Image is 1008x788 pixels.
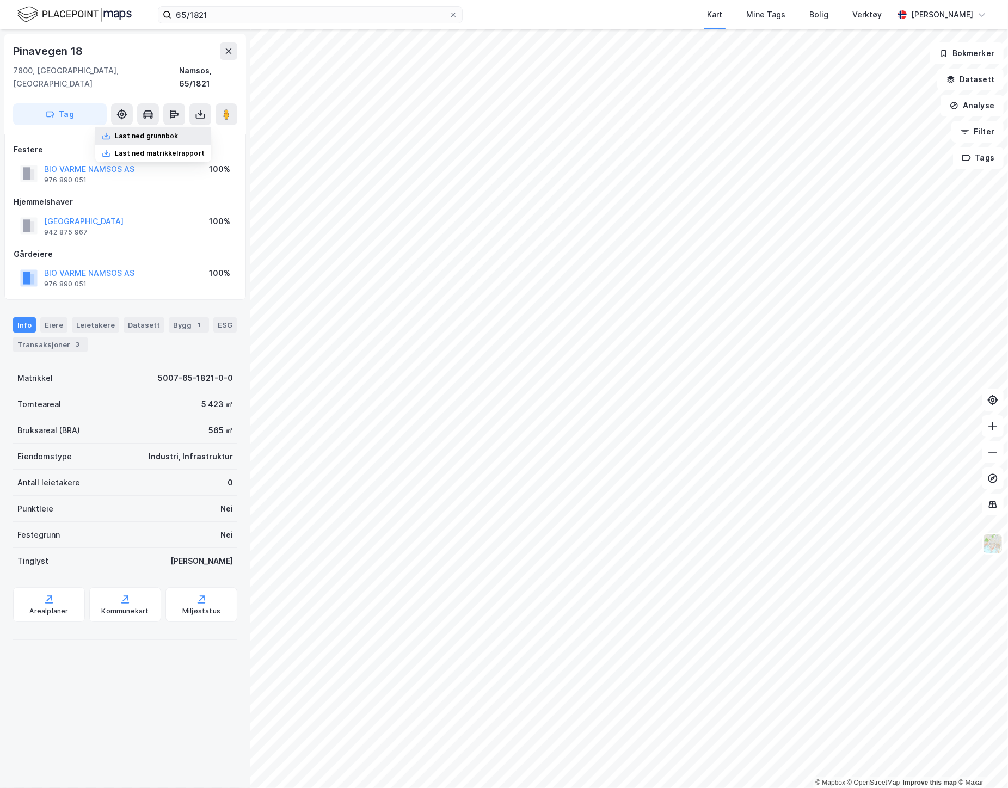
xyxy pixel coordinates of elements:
div: Bruksareal (BRA) [17,424,80,437]
a: OpenStreetMap [847,779,900,786]
div: Last ned grunnbok [115,132,178,140]
div: Info [13,317,36,333]
div: Last ned matrikkelrapport [115,149,205,158]
button: Tags [953,147,1004,169]
div: ESG [213,317,237,333]
div: Transaksjoner [13,337,88,352]
div: 100% [209,163,230,176]
div: [PERSON_NAME] [170,555,233,568]
div: Hjemmelshaver [14,195,237,208]
iframe: Chat Widget [954,736,1008,788]
div: Pinavegen 18 [13,42,85,60]
div: Industri, Infrastruktur [149,450,233,463]
button: Filter [951,121,1004,143]
div: Gårdeiere [14,248,237,261]
div: 976 890 051 [44,176,87,184]
div: 5 423 ㎡ [201,398,233,411]
div: 942 875 967 [44,228,88,237]
div: Mine Tags [746,8,785,21]
div: 565 ㎡ [208,424,233,437]
button: Analyse [941,95,1004,116]
div: Bolig [809,8,828,21]
div: [PERSON_NAME] [911,8,973,21]
div: Kontrollprogram for chat [954,736,1008,788]
div: 976 890 051 [44,280,87,288]
div: Bygg [169,317,209,333]
button: Datasett [937,69,1004,90]
a: Improve this map [903,779,957,786]
div: 100% [209,215,230,228]
div: Tomteareal [17,398,61,411]
div: Nei [220,502,233,515]
button: Bokmerker [930,42,1004,64]
div: 5007-65-1821-0-0 [158,372,233,385]
div: Punktleie [17,502,53,515]
a: Mapbox [815,779,845,786]
div: Namsos, 65/1821 [179,64,237,90]
div: Matrikkel [17,372,53,385]
img: logo.f888ab2527a4732fd821a326f86c7f29.svg [17,5,132,24]
img: Z [982,533,1003,554]
div: Nei [220,528,233,541]
div: Kommunekart [101,607,149,615]
div: Festegrunn [17,528,60,541]
div: Antall leietakere [17,476,80,489]
div: Arealplaner [29,607,68,615]
div: 1 [194,319,205,330]
div: 3 [72,339,83,350]
div: Leietakere [72,317,119,333]
div: Eiendomstype [17,450,72,463]
div: Festere [14,143,237,156]
div: Tinglyst [17,555,48,568]
div: Eiere [40,317,67,333]
div: Datasett [124,317,164,333]
div: Kart [707,8,722,21]
div: 7800, [GEOGRAPHIC_DATA], [GEOGRAPHIC_DATA] [13,64,179,90]
div: 0 [228,476,233,489]
div: Miljøstatus [182,607,220,615]
div: 100% [209,267,230,280]
input: Søk på adresse, matrikkel, gårdeiere, leietakere eller personer [171,7,449,23]
button: Tag [13,103,107,125]
div: Verktøy [852,8,882,21]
